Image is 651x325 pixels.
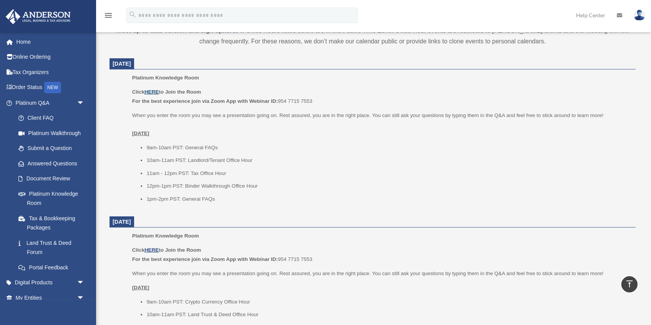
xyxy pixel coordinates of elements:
a: Tax & Bookkeeping Packages [11,211,96,235]
p: When you enter the room you may see a presentation going on. Rest assured, you are in the right p... [132,111,630,138]
a: Platinum Q&Aarrow_drop_down [5,95,96,111]
b: Click to Join the Room [132,89,201,95]
div: NEW [44,82,61,93]
li: 10am-11am PST: Land Trust & Deed Office Hour [146,310,630,319]
p: 954 7715 7553 [132,87,630,106]
a: HERE [144,89,159,95]
p: 954 7715 7553 [132,246,630,264]
span: arrow_drop_down [77,95,92,111]
li: 12pm-1pm PST: Binder Walkthrough Office Hour [146,181,630,191]
a: Submit a Question [11,141,96,156]
b: For the best experience join via Zoom App with Webinar ID: [132,98,278,104]
p: When you enter the room you may see a presentation going on. Rest assured, you are in the right p... [132,269,630,278]
u: [DATE] [132,285,149,290]
a: Platinum Walkthrough [11,125,96,141]
u: [DATE] [132,130,149,136]
a: Online Ordering [5,49,96,65]
i: search [128,10,137,19]
a: vertical_align_top [621,276,638,292]
span: arrow_drop_down [77,290,92,306]
i: menu [104,11,113,20]
li: 10am-11am PST: Landlord/Tenant Office Hour [146,156,630,165]
a: Client FAQ [11,111,96,126]
a: HERE [144,247,159,253]
a: Portal Feedback [11,260,96,275]
span: [DATE] [113,61,131,67]
b: Click to Join the Room [132,247,201,253]
a: My Entitiesarrow_drop_down [5,290,96,305]
b: For the best experience join via Zoom App with Webinar ID: [132,256,278,262]
a: menu [104,13,113,20]
a: Home [5,34,96,49]
li: 11am - 12pm PST: Tax Office Hour [146,169,630,178]
li: 9am-10am PST: Crypto Currency Office Hour [146,297,630,307]
img: Anderson Advisors Platinum Portal [3,9,73,24]
strong: . [236,27,237,34]
span: arrow_drop_down [77,275,92,291]
span: Platinum Knowledge Room [132,75,199,81]
a: Tax Organizers [5,64,96,80]
span: Platinum Knowledge Room [132,233,199,239]
a: Answered Questions [11,156,96,171]
a: here [223,27,236,34]
a: Document Review [11,171,96,186]
span: [DATE] [113,219,131,225]
a: Land Trust & Deed Forum [11,235,96,260]
a: Digital Productsarrow_drop_down [5,275,96,290]
img: User Pic [634,10,645,21]
i: vertical_align_top [625,279,634,289]
li: 9am-10am PST: General FAQs [146,143,630,152]
a: Order StatusNEW [5,80,96,96]
li: 1pm-2pm PST: General FAQs [146,195,630,204]
a: Platinum Knowledge Room [11,186,92,211]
